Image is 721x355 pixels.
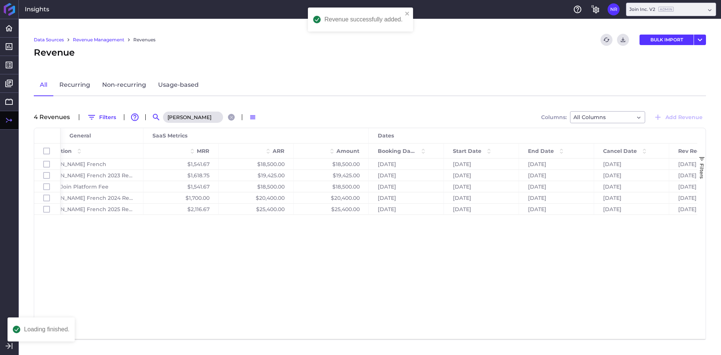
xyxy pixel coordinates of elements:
[626,3,716,16] div: Dropdown select
[34,74,53,96] a: All
[590,3,602,15] button: General Settings
[34,114,74,120] div: 4 Revenue s
[96,74,152,96] a: Non-recurring
[324,17,403,23] div: Revenue successfully added.
[573,113,606,122] span: All Columns
[570,111,645,123] div: Dropdown select
[600,34,612,46] button: Refresh
[694,35,706,45] button: User Menu
[133,36,155,43] a: Revenues
[405,11,410,18] button: close
[73,36,124,43] a: Revenue Management
[629,6,674,13] div: Join Inc. V2
[53,74,96,96] a: Recurring
[152,74,205,96] a: Usage-based
[658,7,674,12] ins: Admin
[608,3,620,15] button: User Menu
[228,114,235,121] button: Close search
[541,115,567,120] span: Columns:
[34,36,64,43] a: Data Sources
[699,163,705,179] span: Filters
[24,326,69,332] div: Loading finished.
[572,3,584,15] button: Help
[84,111,119,123] button: Filters
[150,111,162,123] button: Search by
[617,34,629,46] button: Download
[640,35,694,45] button: BULK IMPORT
[34,46,75,59] span: Revenue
